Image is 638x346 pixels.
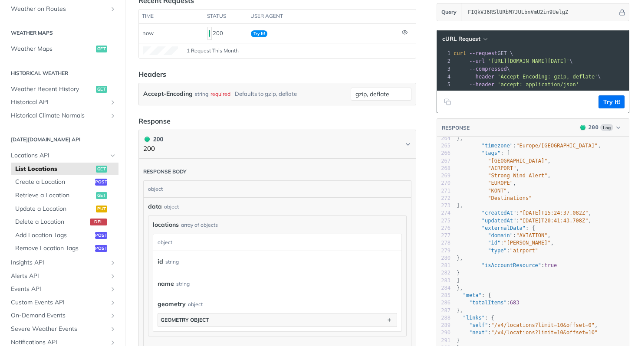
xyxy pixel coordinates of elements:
div: Defaults to gzip, deflate [235,88,297,100]
span: } [457,337,460,343]
span: 'accept: application/json' [497,82,579,88]
span: Historical API [11,98,107,107]
a: Custom Events APIShow subpages for Custom Events API [7,296,118,309]
a: Severe Weather EventsShow subpages for Severe Weather Events [7,323,118,336]
button: Show subpages for Custom Events API [109,299,116,306]
span: Events API [11,285,107,294]
span: geometry [158,300,186,309]
div: 283 [437,277,451,284]
button: Show subpages for Severe Weather Events [109,326,116,333]
span: Alerts API [11,272,107,281]
span: "[DATE]T20:41:43.708Z" [520,218,589,224]
a: Create a Locationpost [11,176,118,189]
a: Retrieve a Locationget [11,189,118,202]
span: , [457,158,551,164]
th: time [139,10,204,23]
span: "type" [488,248,506,254]
span: del [90,219,107,225]
div: object [188,300,203,308]
div: Headers [138,69,166,79]
span: : [ [457,150,510,156]
span: "id" [488,240,500,246]
span: Query [441,8,457,16]
span: } [457,270,460,276]
div: 274 [437,209,451,217]
a: Historical APIShow subpages for Historical API [7,96,118,109]
div: 290 [437,329,451,336]
span: Insights API [11,258,107,267]
span: 683 [510,300,520,306]
div: 267 [437,157,451,165]
button: cURL Request [439,35,490,43]
span: post [95,179,107,186]
a: Historical Climate NormalsShow subpages for Historical Climate Normals [7,109,118,122]
div: 5 [437,81,452,88]
th: status [204,10,247,23]
span: --request [469,50,497,56]
div: string [165,255,179,268]
span: cURL Request [442,35,480,42]
a: List Locationsget [11,163,118,176]
div: required [210,88,230,100]
a: Remove Location Tagspost [11,242,118,255]
a: Add Location Tagspost [11,229,118,242]
div: 271 [437,187,451,195]
span: }, [457,285,463,291]
button: Try It! [599,95,625,108]
span: Weather on Routes [11,5,107,13]
span: Locations API [11,151,107,160]
span: \ [454,74,601,80]
span: '[URL][DOMAIN_NAME][DATE]' [488,58,569,64]
button: Copy to clipboard [441,95,454,108]
div: 200 [143,134,163,144]
span: : , [457,240,554,246]
button: geometry object [158,313,397,326]
span: : [457,248,538,254]
div: 2 [437,57,452,65]
div: Response [138,116,171,126]
div: 275 [437,217,451,225]
div: Response body [143,168,187,175]
button: Hide [618,8,627,16]
a: Delete a Locationdel [11,215,118,228]
button: Show subpages for Insights API [109,259,116,266]
span: Weather Recent History [11,85,94,94]
span: Custom Events API [11,298,107,307]
div: 289 [437,322,451,329]
span: "updatedAt" [482,218,516,224]
span: curl [454,50,466,56]
div: string [195,88,208,100]
span: post [95,245,107,252]
span: \ [454,58,573,64]
span: List Locations [15,165,94,173]
span: On-Demand Events [11,311,107,320]
span: get [96,192,107,199]
span: get [96,46,107,52]
span: GET \ [454,50,513,56]
span: now [142,29,154,36]
span: \ [454,66,510,72]
button: Show subpages for Alerts API [109,273,116,280]
div: 265 [437,142,451,150]
span: true [544,262,557,268]
span: Delete a Location [15,218,88,226]
button: Show subpages for Weather on Routes [109,6,116,13]
a: Update a Locationput [11,202,118,215]
div: 264 [437,135,451,142]
a: On-Demand EventsShow subpages for On-Demand Events [7,309,118,322]
button: Hide subpages for Locations API [109,152,116,159]
span: "totalItems" [469,300,507,306]
div: 1 [437,49,452,57]
div: array of objects [181,221,218,229]
span: , [457,180,516,186]
span: , [457,188,510,194]
label: id [158,255,163,268]
span: : { [457,292,491,298]
label: name [158,277,174,290]
span: 200 [589,124,599,131]
span: }, [457,307,463,313]
span: ], [457,202,463,209]
th: user agent [247,10,398,23]
div: 278 [437,239,451,247]
span: "tags" [482,150,500,156]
